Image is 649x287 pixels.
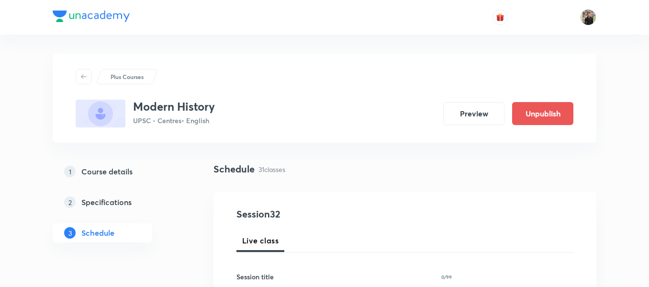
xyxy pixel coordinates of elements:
a: 2Specifications [53,193,183,212]
p: 3 [64,227,76,239]
p: 1 [64,166,76,177]
h5: Course details [81,166,133,177]
h3: Modern History [133,100,215,114]
button: Preview [443,102,504,125]
button: avatar [492,10,508,25]
a: Company Logo [53,11,130,24]
img: 77D244C9-B9A8-4689-982E-FCB94D459DE3_plus.png [76,100,125,127]
h5: Schedule [81,227,114,239]
h4: Session 32 [236,207,411,221]
h5: Specifications [81,196,132,208]
p: Plus Courses [111,72,144,81]
img: avatar [496,13,504,22]
p: 31 classes [258,164,285,174]
p: 2 [64,196,76,208]
h6: Session title [236,272,274,282]
img: Yudhishthir [580,9,596,25]
img: Company Logo [53,11,130,22]
span: Live class [242,235,279,246]
p: UPSC - Centres • English [133,115,215,126]
h4: Schedule [213,162,255,176]
p: 0/99 [441,275,452,279]
a: 1Course details [53,162,183,181]
button: Unpublish [512,102,573,125]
